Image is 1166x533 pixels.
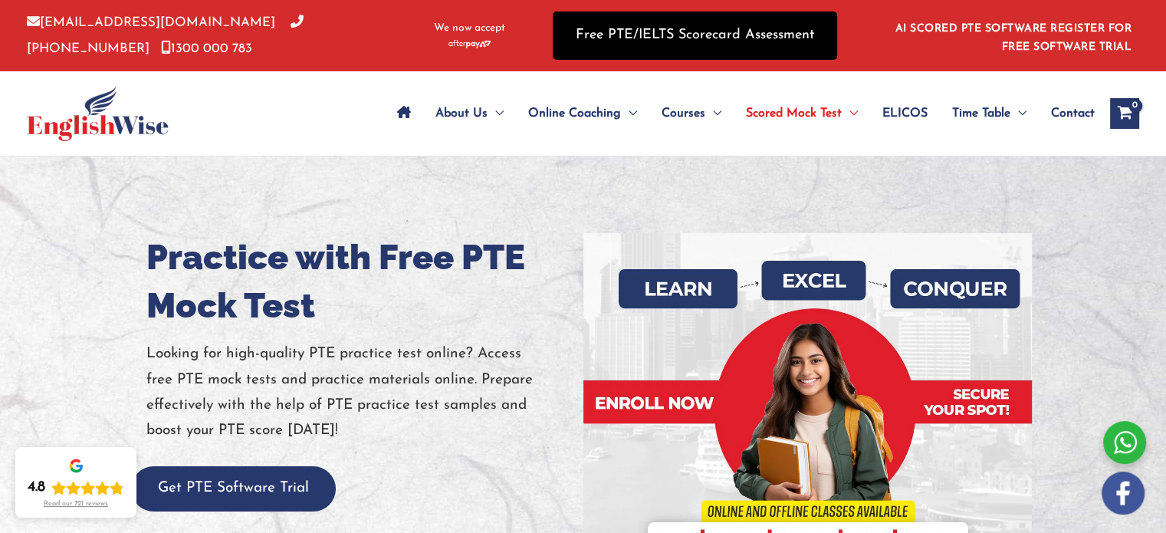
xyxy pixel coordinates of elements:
a: [PHONE_NUMBER] [27,16,304,54]
a: CoursesMenu Toggle [649,87,734,140]
a: Get PTE Software Trial [131,481,336,495]
button: Get PTE Software Trial [131,466,336,512]
a: [EMAIL_ADDRESS][DOMAIN_NAME] [27,16,275,29]
a: 1300 000 783 [161,42,252,55]
nav: Site Navigation: Main Menu [385,87,1095,140]
img: cropped-ew-logo [27,86,169,141]
a: Online CoachingMenu Toggle [516,87,649,140]
a: Scored Mock TestMenu Toggle [734,87,870,140]
div: Read our 721 reviews [44,500,108,508]
span: ELICOS [882,87,928,140]
a: Free PTE/IELTS Scorecard Assessment [553,12,837,60]
span: Online Coaching [528,87,621,140]
span: Contact [1051,87,1095,140]
a: ELICOS [870,87,940,140]
img: Afterpay-Logo [448,40,491,48]
img: white-facebook.png [1102,472,1145,515]
a: View Shopping Cart, empty [1110,98,1139,129]
a: Contact [1039,87,1095,140]
span: Menu Toggle [705,87,721,140]
a: AI SCORED PTE SOFTWARE REGISTER FOR FREE SOFTWARE TRIAL [895,23,1132,53]
h1: Practice with Free PTE Mock Test [146,233,572,330]
div: 4.8 [28,479,45,497]
span: Time Table [952,87,1010,140]
span: Menu Toggle [842,87,858,140]
p: Looking for high-quality PTE practice test online? Access free PTE mock tests and practice materi... [146,341,572,443]
span: Menu Toggle [621,87,637,140]
div: Rating: 4.8 out of 5 [28,479,124,497]
span: Scored Mock Test [746,87,842,140]
span: About Us [435,87,488,140]
a: About UsMenu Toggle [423,87,516,140]
span: Courses [662,87,705,140]
span: We now accept [434,21,505,36]
a: Time TableMenu Toggle [940,87,1039,140]
span: Menu Toggle [1010,87,1026,140]
aside: Header Widget 1 [886,11,1139,61]
span: Menu Toggle [488,87,504,140]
